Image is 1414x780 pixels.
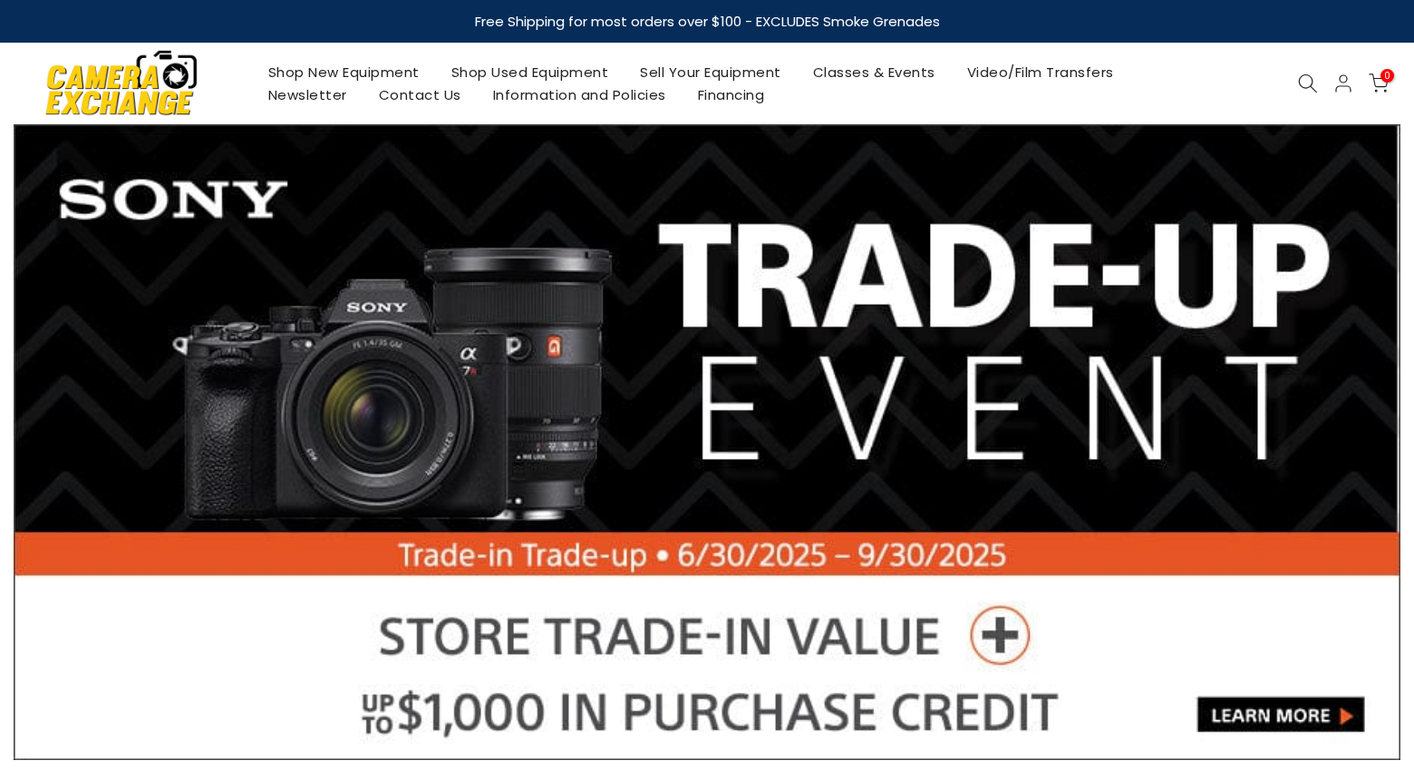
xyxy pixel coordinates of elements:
li: Page dot 5 [731,730,741,740]
a: Classes & Events [797,61,951,83]
li: Page dot 3 [692,730,702,740]
a: Video/Film Transfers [951,61,1129,83]
a: Contact Us [363,83,477,106]
li: Page dot 1 [654,730,664,740]
a: Shop New Equipment [252,61,435,83]
a: Information and Policies [477,83,682,106]
a: Financing [682,83,780,106]
a: Sell Your Equipment [625,61,798,83]
span: 0 [1380,69,1394,83]
li: Page dot 6 [750,730,760,740]
li: Page dot 2 [673,730,683,740]
a: Shop Used Equipment [435,61,625,83]
strong: Free Shipping for most orders over $100 - EXCLUDES Smoke Grenades [475,12,940,31]
li: Page dot 4 [712,730,722,740]
a: 0 [1369,73,1389,93]
a: Newsletter [252,83,363,106]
